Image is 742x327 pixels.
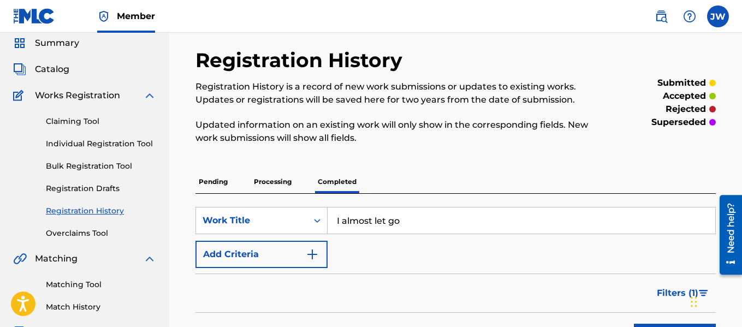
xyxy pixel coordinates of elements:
[195,170,231,193] p: Pending
[663,90,706,103] p: accepted
[666,103,706,116] p: rejected
[13,89,27,102] img: Works Registration
[46,301,156,313] a: Match History
[306,248,319,261] img: 9d2ae6d4665cec9f34b9.svg
[650,5,672,27] a: Public Search
[13,252,27,265] img: Matching
[97,10,110,23] img: Top Rightsholder
[707,5,729,27] div: User Menu
[251,170,295,193] p: Processing
[651,116,706,129] p: superseded
[687,275,742,327] iframe: Chat Widget
[13,63,26,76] img: Catalog
[691,286,697,318] div: Drag
[683,10,696,23] img: help
[13,37,26,50] img: Summary
[195,80,596,106] p: Registration History is a record of new work submissions or updates to existing works. Updates or...
[143,252,156,265] img: expand
[657,76,706,90] p: submitted
[13,37,79,50] a: SummarySummary
[35,89,120,102] span: Works Registration
[711,191,742,279] iframe: Resource Center
[46,205,156,217] a: Registration History
[13,8,55,24] img: MLC Logo
[117,10,155,22] span: Member
[13,63,69,76] a: CatalogCatalog
[203,214,301,227] div: Work Title
[650,280,716,307] button: Filters (1)
[46,279,156,290] a: Matching Tool
[679,5,701,27] div: Help
[195,48,408,73] h2: Registration History
[46,183,156,194] a: Registration Drafts
[314,170,360,193] p: Completed
[35,252,78,265] span: Matching
[655,10,668,23] img: search
[35,63,69,76] span: Catalog
[46,160,156,172] a: Bulk Registration Tool
[195,118,596,145] p: Updated information on an existing work will only show in the corresponding fields. New work subm...
[46,116,156,127] a: Claiming Tool
[143,89,156,102] img: expand
[35,37,79,50] span: Summary
[657,287,698,300] span: Filters ( 1 )
[46,228,156,239] a: Overclaims Tool
[195,241,328,268] button: Add Criteria
[46,138,156,150] a: Individual Registration Tool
